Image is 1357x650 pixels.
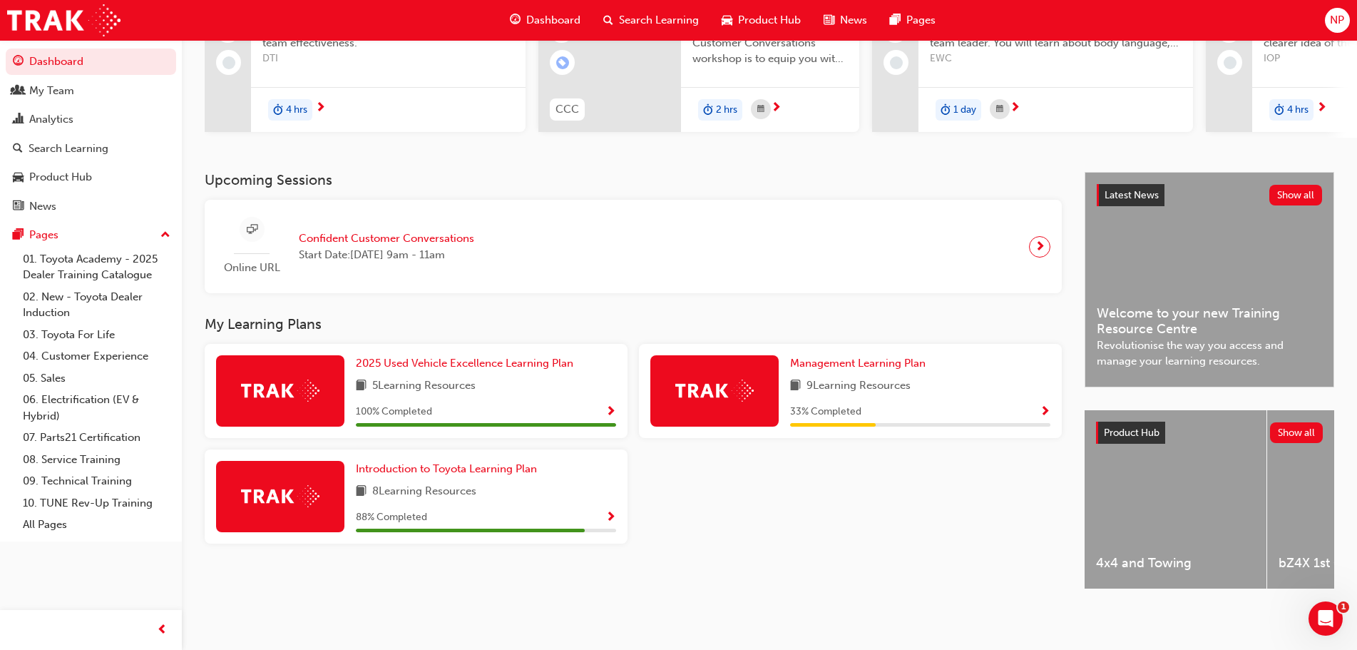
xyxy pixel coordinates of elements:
span: Latest News [1105,189,1159,201]
span: next-icon [315,102,326,115]
span: learningRecordVerb_ENROLL-icon [556,56,569,69]
span: up-icon [160,226,170,245]
span: Show Progress [1040,406,1050,419]
span: duration-icon [941,101,951,119]
a: My Team [6,78,176,104]
span: next-icon [771,102,782,115]
span: CCC [555,101,579,118]
span: Product Hub [738,12,801,29]
span: Pages [906,12,936,29]
a: guage-iconDashboard [498,6,592,35]
span: Revolutionise the way you access and manage your learning resources. [1097,337,1322,370]
button: Pages [6,222,176,248]
button: Show all [1269,185,1323,205]
span: Search Learning [619,12,699,29]
span: guage-icon [510,11,521,29]
span: Confident Customer Conversations [299,230,474,247]
span: sessionType_ONLINE_URL-icon [247,221,257,239]
span: search-icon [603,11,613,29]
span: 4 hrs [286,102,307,118]
a: Latest NewsShow allWelcome to your new Training Resource CentreRevolutionise the way you access a... [1085,172,1334,387]
div: Analytics [29,111,73,128]
span: Welcome to your new Training Resource Centre [1097,305,1322,337]
div: My Team [29,83,74,99]
a: 04. Customer Experience [17,345,176,367]
a: Dashboard [6,49,176,75]
span: duration-icon [273,101,283,119]
span: Online URL [216,260,287,276]
span: 1 day [953,102,976,118]
a: Latest NewsShow all [1097,184,1322,207]
img: Trak [241,380,319,402]
span: 88 % Completed [356,509,427,526]
a: 06. Electrification (EV & Hybrid) [17,389,176,427]
span: duration-icon [1274,101,1284,119]
span: 33 % Completed [790,404,861,420]
span: Start Date: [DATE] 9am - 11am [299,247,474,263]
span: news-icon [824,11,834,29]
span: next-icon [1316,102,1327,115]
span: next-icon [1010,102,1020,115]
a: 10. TUNE Rev-Up Training [17,492,176,514]
span: 100 % Completed [356,404,432,420]
iframe: Intercom live chat [1309,601,1343,636]
a: 03. Toyota For Life [17,324,176,346]
span: next-icon [1035,237,1045,257]
div: Product Hub [29,169,92,186]
span: car-icon [722,11,732,29]
h3: Upcoming Sessions [205,172,1062,188]
span: 5 Learning Resources [372,377,476,395]
a: 02. New - Toyota Dealer Induction [17,286,176,324]
span: 1 [1338,601,1349,613]
h3: My Learning Plans [205,316,1062,332]
span: Show Progress [605,512,616,524]
img: Trak [7,4,121,36]
span: News [840,12,867,29]
button: Show all [1270,422,1323,443]
a: search-iconSearch Learning [592,6,710,35]
a: Product Hub [6,164,176,191]
a: Online URLConfident Customer ConversationsStart Date:[DATE] 9am - 11am [216,211,1050,282]
span: 4 hrs [1287,102,1309,118]
span: pages-icon [890,11,901,29]
a: car-iconProduct Hub [710,6,812,35]
span: NP [1330,12,1344,29]
span: 4x4 and Towing [1096,555,1255,572]
img: Trak [675,380,754,402]
span: Product Hub [1104,427,1159,439]
a: 08. Service Training [17,449,176,471]
div: Search Learning [29,141,108,157]
a: 07. Parts21 Certification [17,427,176,449]
div: Pages [29,227,58,243]
span: DTI [262,51,514,67]
a: Search Learning [6,136,176,162]
span: book-icon [356,377,367,395]
a: 2025 Used Vehicle Excellence Learning Plan [356,355,579,372]
a: 09. Technical Training [17,470,176,492]
span: calendar-icon [757,101,764,118]
img: Trak [241,485,319,507]
span: calendar-icon [996,101,1003,118]
span: 2 hrs [716,102,737,118]
span: pages-icon [13,229,24,242]
a: Product HubShow all [1096,422,1323,445]
button: DashboardMy TeamAnalyticsSearch LearningProduct HubNews [6,46,176,222]
a: News [6,193,176,220]
a: Analytics [6,106,176,133]
span: The purpose of the Confident Customer Conversations workshop is to equip you with tools to commun... [692,19,848,67]
span: EWC [930,51,1182,67]
span: guage-icon [13,56,24,68]
span: learningRecordVerb_NONE-icon [1224,56,1236,69]
a: 4x4 and Towing [1085,410,1266,589]
span: chart-icon [13,113,24,126]
span: book-icon [790,377,801,395]
span: Management Learning Plan [790,357,926,370]
span: prev-icon [157,621,168,639]
span: Show Progress [605,406,616,419]
a: Introduction to Toyota Learning Plan [356,461,543,477]
span: 9 Learning Resources [806,377,911,395]
button: Show Progress [605,509,616,527]
span: news-icon [13,200,24,213]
